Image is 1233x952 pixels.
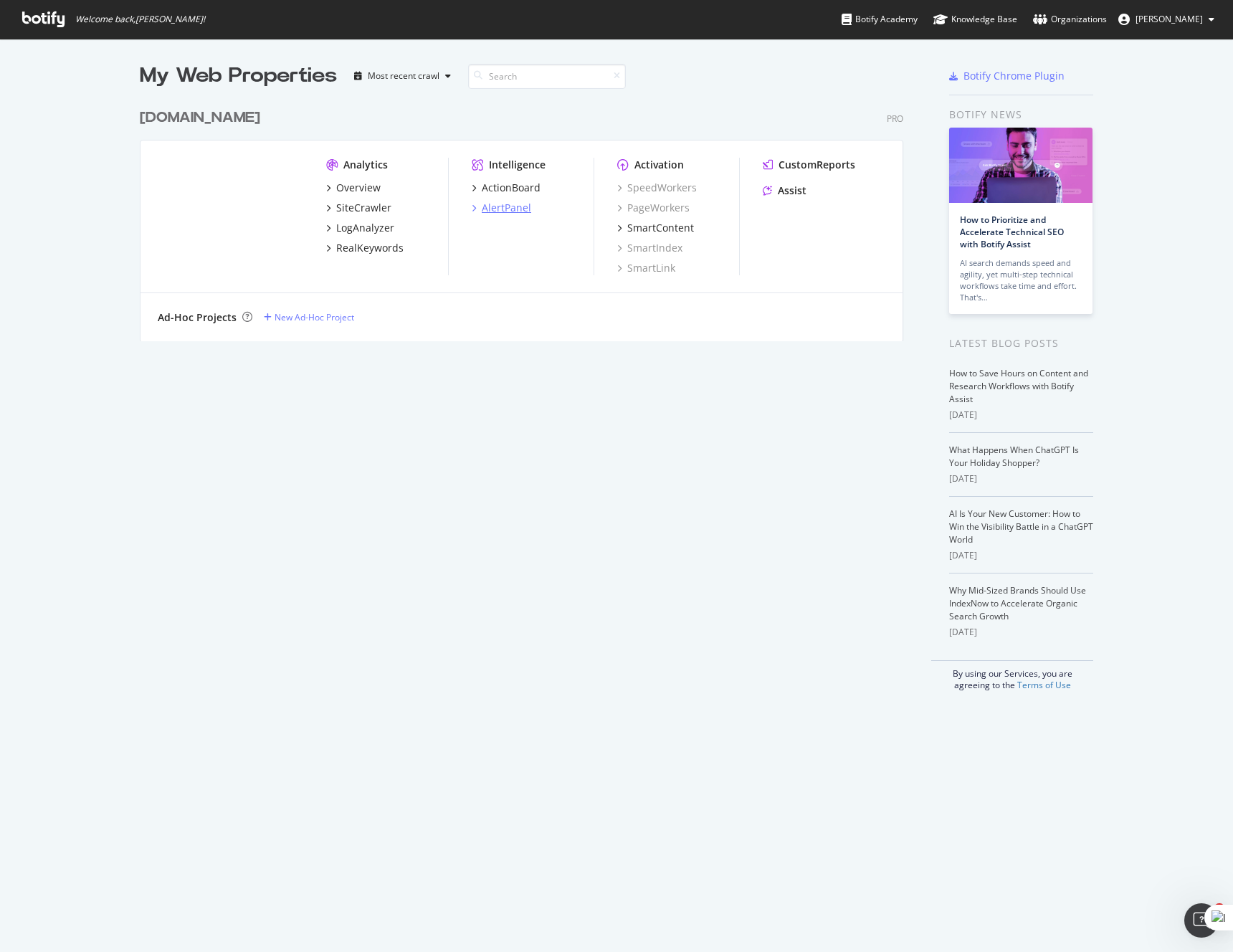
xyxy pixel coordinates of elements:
[1214,903,1225,915] span: 1
[343,158,388,172] div: Analytics
[75,14,205,25] span: Welcome back, [PERSON_NAME] !
[264,311,354,323] a: New Ad-Hoc Project
[348,65,457,87] button: Most recent crawl
[949,69,1065,83] a: Botify Chrome Plugin
[336,201,391,215] div: SiteCrawler
[1184,903,1219,938] iframe: Intercom live chat
[617,241,682,255] a: SmartIndex
[158,158,303,274] img: www.realestate.com.au
[336,241,404,255] div: RealKeywords
[842,12,918,27] div: Botify Academy
[489,158,546,172] div: Intelligence
[482,181,541,195] div: ActionBoard
[960,257,1082,303] div: AI search demands speed and agility, yet multi-step technical workflows take time and effort. Tha...
[472,181,541,195] a: ActionBoard
[326,221,394,235] a: LogAnalyzer
[617,181,697,195] a: SpeedWorkers
[140,108,266,128] a: [DOMAIN_NAME]
[949,107,1093,123] div: Botify news
[468,64,626,89] input: Search
[949,508,1093,546] a: AI Is Your New Customer: How to Win the Visibility Battle in a ChatGPT World
[779,158,855,172] div: CustomReports
[326,181,381,195] a: Overview
[482,201,531,215] div: AlertPanel
[336,221,394,235] div: LogAnalyzer
[617,201,690,215] a: PageWorkers
[140,62,337,90] div: My Web Properties
[1136,13,1203,25] span: Jine Wu
[949,335,1093,351] div: Latest Blog Posts
[275,311,354,323] div: New Ad-Hoc Project
[763,184,806,198] a: Assist
[326,201,391,215] a: SiteCrawler
[368,72,439,80] div: Most recent crawl
[949,409,1093,422] div: [DATE]
[1033,12,1107,27] div: Organizations
[1107,8,1226,31] button: [PERSON_NAME]
[933,12,1017,27] div: Knowledge Base
[949,472,1093,485] div: [DATE]
[778,184,806,198] div: Assist
[949,626,1093,639] div: [DATE]
[931,660,1093,691] div: By using our Services, you are agreeing to the
[140,90,915,341] div: grid
[763,158,855,172] a: CustomReports
[140,108,260,128] div: [DOMAIN_NAME]
[472,201,531,215] a: AlertPanel
[960,214,1064,250] a: How to Prioritize and Accelerate Technical SEO with Botify Assist
[627,221,694,235] div: SmartContent
[336,181,381,195] div: Overview
[326,241,404,255] a: RealKeywords
[617,261,675,275] a: SmartLink
[949,584,1086,622] a: Why Mid-Sized Brands Should Use IndexNow to Accelerate Organic Search Growth
[634,158,684,172] div: Activation
[963,69,1065,83] div: Botify Chrome Plugin
[949,128,1092,203] img: How to Prioritize and Accelerate Technical SEO with Botify Assist
[158,310,237,325] div: Ad-Hoc Projects
[949,549,1093,562] div: [DATE]
[949,444,1079,469] a: What Happens When ChatGPT Is Your Holiday Shopper?
[949,367,1088,405] a: How to Save Hours on Content and Research Workflows with Botify Assist
[887,113,903,125] div: Pro
[617,221,694,235] a: SmartContent
[1017,679,1071,691] a: Terms of Use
